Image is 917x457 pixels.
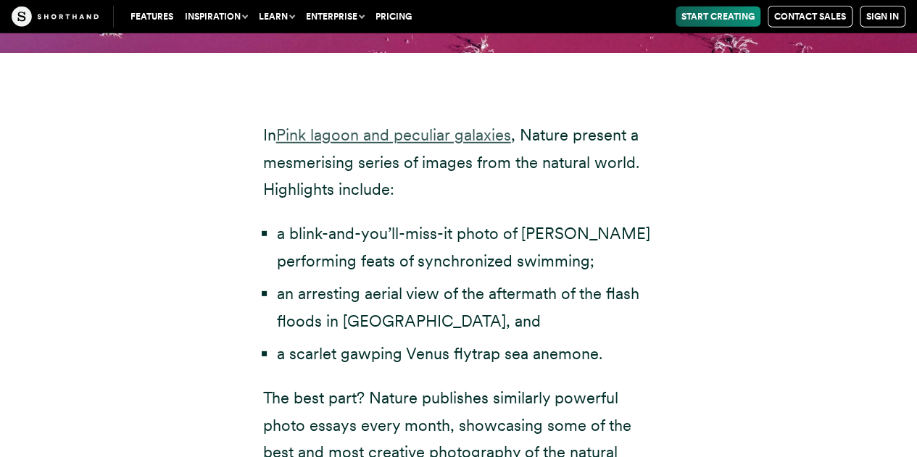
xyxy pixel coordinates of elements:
[277,280,655,335] li: an arresting aerial view of the aftermath of the flash floods in [GEOGRAPHIC_DATA], and
[263,122,655,203] p: In , Nature present a mesmerising series of images from the natural world. Highlights include:
[277,220,655,274] li: a blink-and-you’ll-miss-it photo of [PERSON_NAME] performing feats of synchronized swimming;
[370,7,418,27] a: Pricing
[253,7,300,27] button: Learn
[768,6,852,28] a: Contact Sales
[676,7,760,27] a: Start Creating
[277,340,655,367] li: a scarlet gawping Venus flytrap sea anemone.
[300,7,370,27] button: Enterprise
[860,6,905,28] a: Sign in
[12,7,99,27] img: The Craft
[276,125,511,144] a: Pink lagoon and peculiar galaxies
[179,7,253,27] button: Inspiration
[125,7,179,27] a: Features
